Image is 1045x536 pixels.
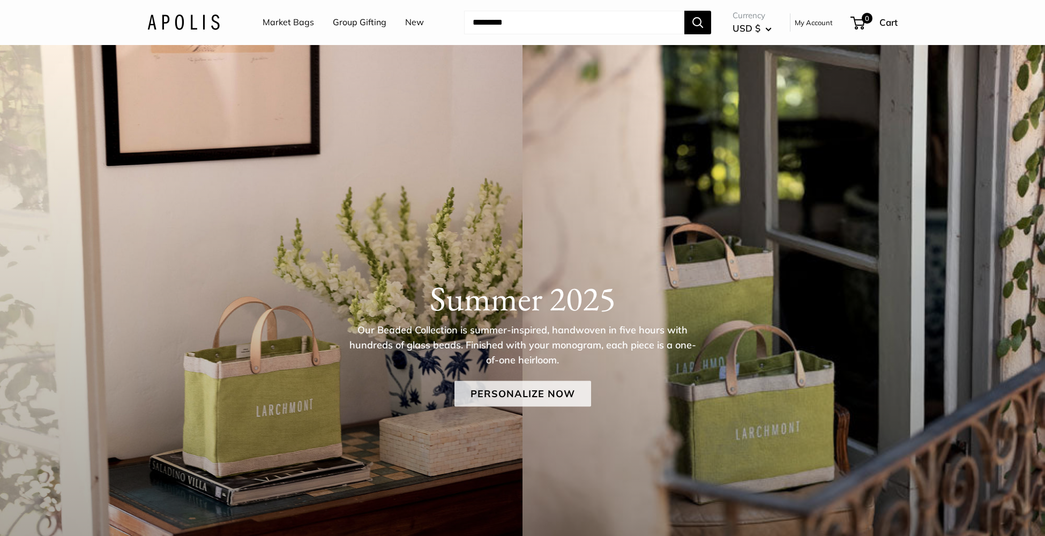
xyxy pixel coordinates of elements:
a: My Account [795,16,833,29]
a: Market Bags [263,14,314,31]
h1: Summer 2025 [147,278,898,318]
a: 0 Cart [852,14,898,31]
img: Apolis [147,14,220,30]
span: Cart [879,17,898,28]
span: 0 [862,13,872,24]
button: USD $ [733,20,772,37]
button: Search [684,11,711,34]
span: Currency [733,8,772,23]
p: Our Beaded Collection is summer-inspired, handwoven in five hours with hundreds of glass beads. F... [348,322,697,367]
span: USD $ [733,23,760,34]
a: Personalize Now [454,381,591,406]
a: New [405,14,424,31]
input: Search... [464,11,684,34]
a: Group Gifting [333,14,386,31]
